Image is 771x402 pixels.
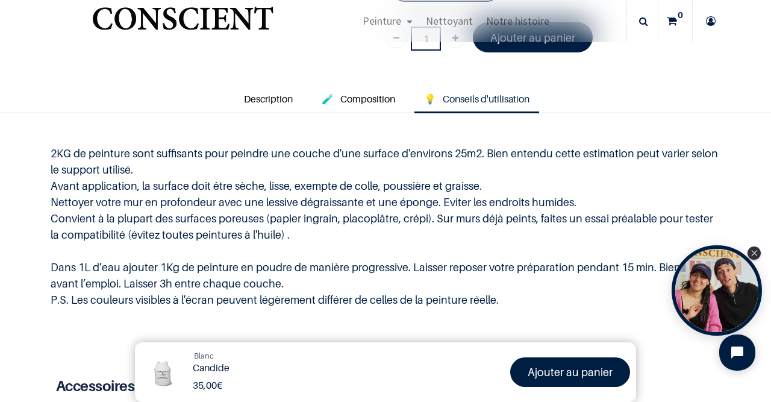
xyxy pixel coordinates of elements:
[56,377,135,395] b: Accessoires
[672,245,762,336] div: Open Tolstoy widget
[675,9,686,21] sup: 0
[709,324,766,381] iframe: Tidio Chat
[193,379,217,391] span: 35,00
[340,93,395,105] span: Composition
[443,93,529,105] span: Conseils d'utilisation
[490,31,575,44] font: Ajouter au panier
[385,27,407,48] a: Supprimer
[426,14,473,28] span: Nettoyant
[194,351,214,360] span: Blanc
[672,245,762,336] div: Open Tolstoy
[193,379,222,391] b: €
[528,366,613,378] font: Ajouter au panier
[672,245,762,336] div: Tolstoy bubble widget
[322,93,334,105] span: 🧪
[51,369,719,398] h3: 🛠️
[445,27,466,48] a: Ajouter
[424,93,436,105] span: 💡
[141,348,186,394] img: Product Image
[244,93,293,105] span: Description
[363,14,401,28] span: Peinture
[193,362,395,374] h1: Candide
[748,247,761,260] div: Close Tolstoy widget
[510,357,630,387] a: Ajouter au panier
[486,14,549,28] span: Notre histoire
[194,350,214,362] a: Blanc
[51,145,720,308] p: 2KG de peinture sont suffisants pour peindre une couche d'une surface d'environs 25m2. Bien enten...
